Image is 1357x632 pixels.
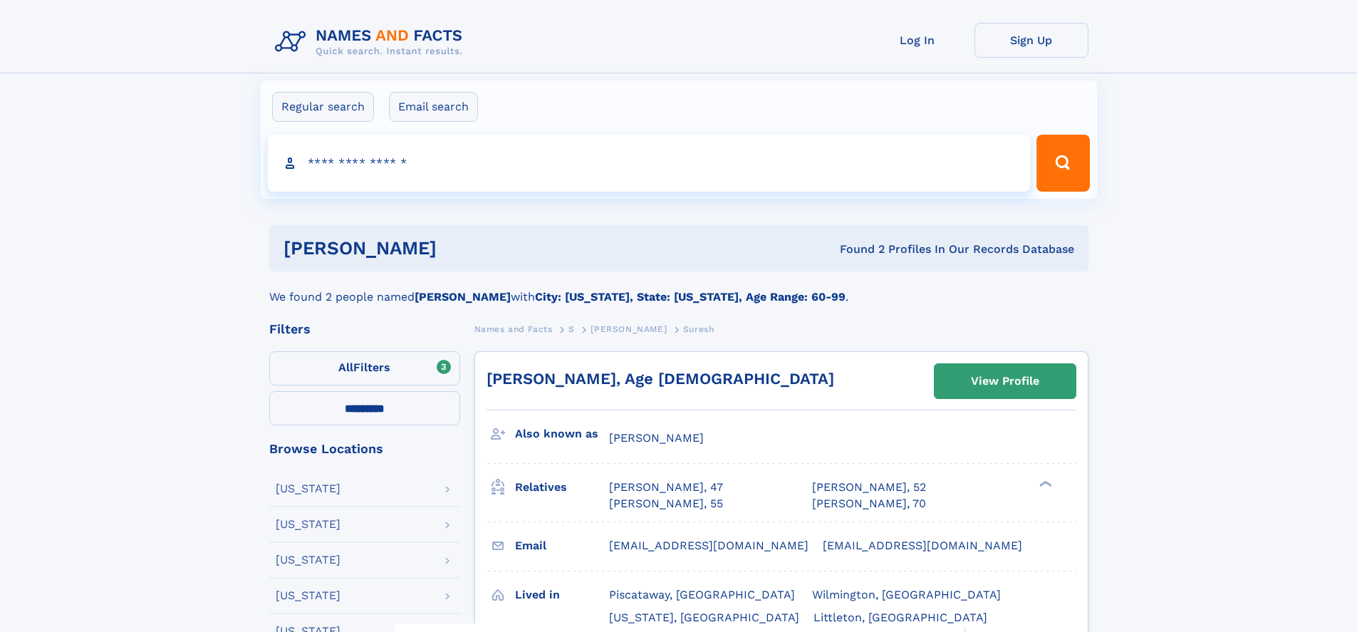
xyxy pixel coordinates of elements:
[609,496,723,512] a: [PERSON_NAME], 55
[823,539,1022,552] span: [EMAIL_ADDRESS][DOMAIN_NAME]
[1036,480,1053,489] div: ❯
[276,483,340,494] div: [US_STATE]
[268,135,1031,192] input: search input
[272,92,374,122] label: Regular search
[609,480,723,495] a: [PERSON_NAME], 47
[515,583,609,607] h3: Lived in
[1036,135,1089,192] button: Search Button
[591,320,667,338] a: [PERSON_NAME]
[276,554,340,566] div: [US_STATE]
[515,534,609,558] h3: Email
[591,324,667,334] span: [PERSON_NAME]
[638,242,1074,257] div: Found 2 Profiles In Our Records Database
[935,364,1076,398] a: View Profile
[609,539,809,552] span: [EMAIL_ADDRESS][DOMAIN_NAME]
[609,611,799,624] span: [US_STATE], [GEOGRAPHIC_DATA]
[415,290,511,304] b: [PERSON_NAME]
[971,365,1039,398] div: View Profile
[269,351,460,385] label: Filters
[284,239,638,257] h1: [PERSON_NAME]
[812,480,926,495] a: [PERSON_NAME], 52
[276,590,340,601] div: [US_STATE]
[974,23,1088,58] a: Sign Up
[269,323,460,336] div: Filters
[487,370,834,388] a: [PERSON_NAME], Age [DEMOGRAPHIC_DATA]
[812,496,926,512] a: [PERSON_NAME], 70
[609,588,795,601] span: Piscataway, [GEOGRAPHIC_DATA]
[861,23,974,58] a: Log In
[568,320,575,338] a: S
[812,588,1001,601] span: Wilmington, [GEOGRAPHIC_DATA]
[813,611,987,624] span: Littleton, [GEOGRAPHIC_DATA]
[276,519,340,530] div: [US_STATE]
[269,442,460,455] div: Browse Locations
[515,475,609,499] h3: Relatives
[609,431,704,445] span: [PERSON_NAME]
[515,422,609,446] h3: Also known as
[683,324,714,334] span: Suresh
[338,361,353,374] span: All
[269,271,1088,306] div: We found 2 people named with .
[535,290,846,304] b: City: [US_STATE], State: [US_STATE], Age Range: 60-99
[269,23,474,61] img: Logo Names and Facts
[474,320,553,338] a: Names and Facts
[389,92,478,122] label: Email search
[568,324,575,334] span: S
